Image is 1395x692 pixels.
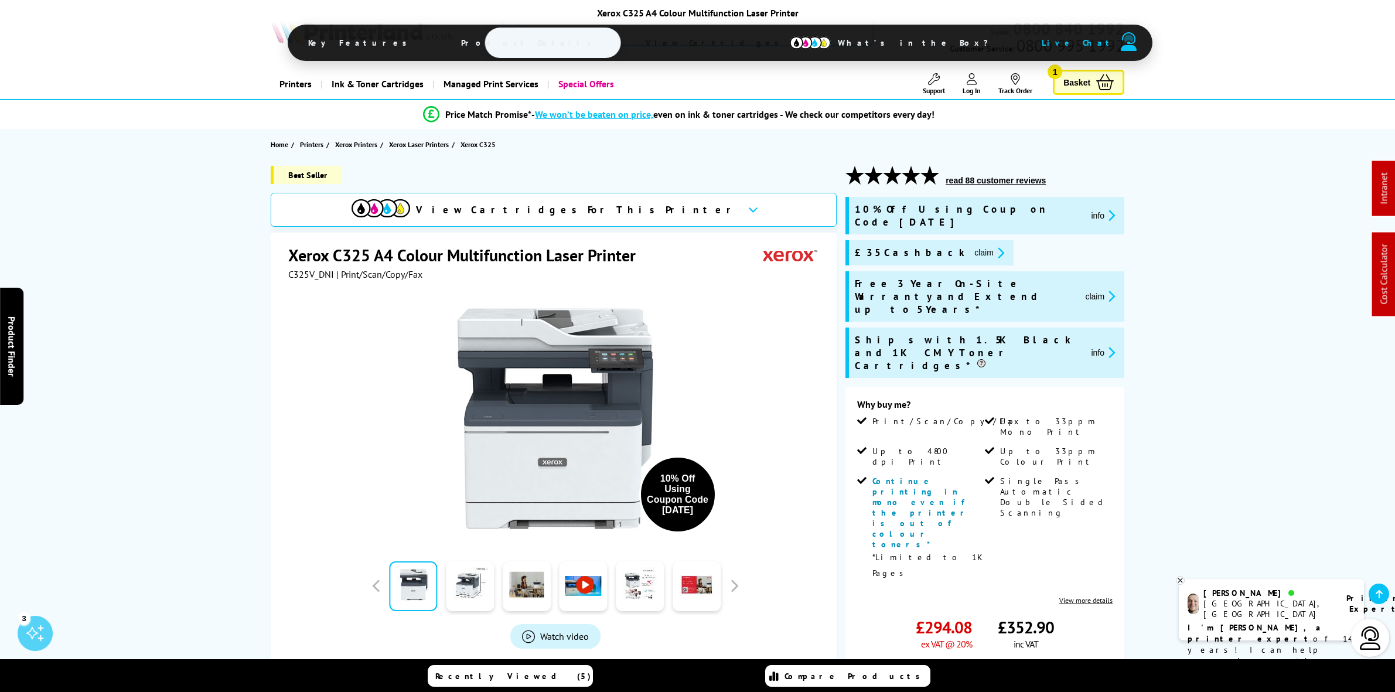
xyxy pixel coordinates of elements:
a: Home [271,138,291,151]
button: read 88 customer reviews [942,175,1049,186]
span: Ink & Toner Cartridges [332,69,424,99]
span: Key Features [291,29,431,57]
span: £35 Cashback [855,246,965,260]
a: Basket 1 [1053,70,1124,95]
span: 1 [1048,64,1062,79]
span: Product Finder [6,316,18,376]
span: Print/Scan/Copy/Fax [872,416,1023,427]
span: Xerox C325 [461,138,496,151]
span: | Print/Scan/Copy/Fax [336,268,422,280]
img: Xerox [763,244,817,266]
button: promo-description [1088,209,1119,222]
a: Printers [300,138,326,151]
a: Log In [963,73,981,95]
img: user-headset-duotone.svg [1121,32,1137,51]
span: Live Chat [1042,38,1114,48]
a: Recently Viewed (5) [428,665,593,687]
span: Product Details [444,29,615,57]
span: We won’t be beaten on price, [535,108,653,120]
span: Recently Viewed (5) [435,671,591,681]
div: Why buy me? [857,398,1113,416]
span: Home [271,138,288,151]
span: Best Seller [271,166,342,184]
div: 3 [18,612,30,625]
span: Price Match Promise* [445,108,531,120]
a: Xerox Printers [335,138,380,151]
span: Printers [300,138,323,151]
span: £352.90 [998,616,1054,638]
a: Printers [271,69,320,99]
a: Compare Products [765,665,930,687]
span: Compare Products [785,671,926,681]
div: [GEOGRAPHIC_DATA], [GEOGRAPHIC_DATA] [1203,598,1332,619]
img: Xerox C325 [441,304,670,533]
span: Support [923,86,945,95]
img: View Cartridges [352,199,410,217]
a: Xerox Laser Printers [389,138,452,151]
img: ashley-livechat.png [1188,594,1199,614]
p: *Limited to 1K Pages [872,550,983,581]
span: 10% Off Using Coupon Code [DATE] [855,203,1082,229]
button: promo-description [1088,346,1119,359]
img: user-headset-light.svg [1359,626,1382,650]
p: of 14 years! I can help you choose the right product [1188,622,1355,678]
span: Log In [963,86,981,95]
a: Support [923,73,945,95]
span: £294.08 [916,616,972,638]
span: Continue printing in mono even if the printer is out of colour toners* [872,476,971,550]
a: Track Order [998,73,1032,95]
span: View Cartridges For This Printer [416,203,738,216]
a: Cost Calculator [1378,244,1390,305]
a: Intranet [1378,173,1390,204]
span: inc VAT [1014,638,1038,650]
a: Product_All_Videos [510,624,601,649]
button: promo-description [971,246,1008,260]
a: Ink & Toner Cartridges [320,69,432,99]
a: Managed Print Services [432,69,547,99]
span: Up to 33ppm Colour Print [1000,446,1110,467]
span: Watch video [540,630,589,642]
img: cmyk-icon.svg [790,36,831,49]
a: View more details [1059,596,1113,605]
span: C325V_DNI [288,268,334,280]
span: View Cartridges [628,28,807,58]
span: Up to 33ppm Mono Print [1000,416,1110,437]
h1: Xerox C325 A4 Colour Multifunction Laser Printer [288,244,647,266]
a: Xerox C325 [461,138,499,151]
b: I'm [PERSON_NAME], a printer expert [1188,622,1324,644]
div: 10% Off Using Coupon Code [DATE] [647,473,709,516]
span: Ships with 1.5K Black and 1K CMY Toner Cartridges* [855,333,1082,372]
div: Xerox C325 A4 Colour Multifunction Laser Printer [288,7,1108,19]
span: Free 3 Year On-Site Warranty and Extend up to 5 Years* [855,277,1076,316]
a: Special Offers [547,69,623,99]
span: Xerox Printers [335,138,377,151]
span: Single Pass Automatic Double Sided Scanning [1000,476,1110,518]
div: [PERSON_NAME] [1203,588,1332,598]
span: Basket [1063,74,1090,90]
div: - even on ink & toner cartridges - We check our competitors every day! [531,108,934,120]
button: promo-description [1082,289,1118,303]
span: Xerox Laser Printers [389,138,449,151]
span: Up to 4800 dpi Print [872,446,983,467]
span: ex VAT @ 20% [921,638,972,650]
li: modal_Promise [235,104,1124,125]
span: What’s in the Box? [820,29,1017,57]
